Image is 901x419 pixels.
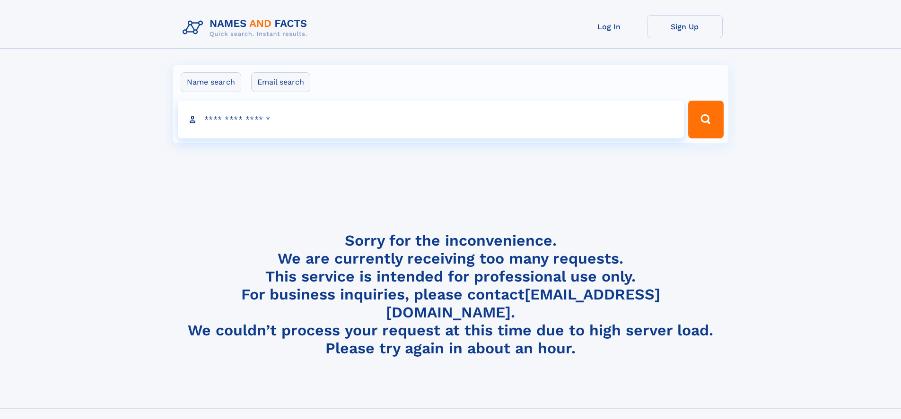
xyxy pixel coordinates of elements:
[178,101,684,138] input: search input
[251,72,310,92] label: Email search
[179,15,315,41] img: Logo Names and Facts
[688,101,723,138] button: Search Button
[179,231,723,358] h4: Sorry for the inconvenience. We are currently receiving too many requests. This service is intend...
[571,15,647,38] a: Log In
[386,285,660,321] a: [EMAIL_ADDRESS][DOMAIN_NAME]
[181,72,241,92] label: Name search
[647,15,723,38] a: Sign Up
